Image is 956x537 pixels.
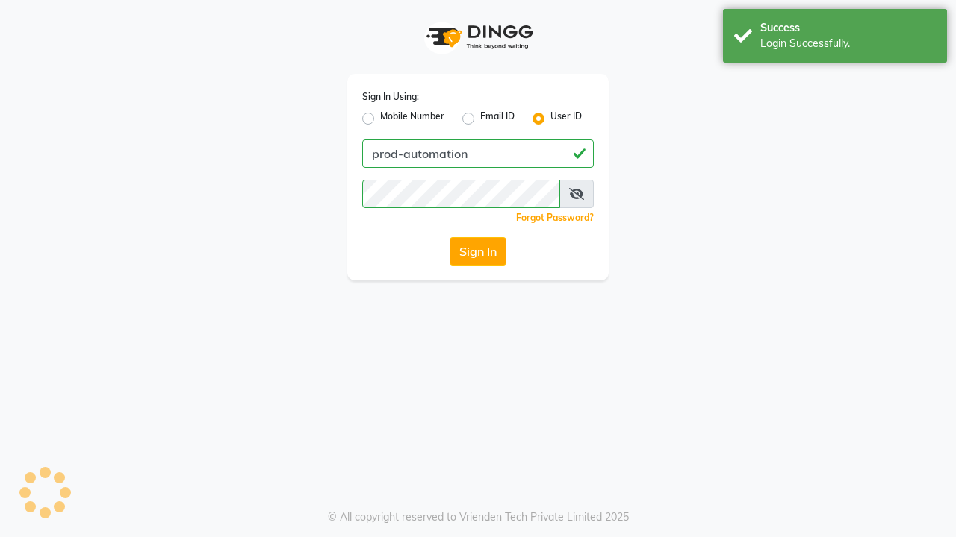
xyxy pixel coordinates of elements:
[760,20,936,36] div: Success
[418,15,538,59] img: logo1.svg
[480,110,515,128] label: Email ID
[362,180,560,208] input: Username
[450,237,506,266] button: Sign In
[362,90,419,104] label: Sign In Using:
[362,139,594,168] input: Username
[760,36,936,51] div: Login Successfully.
[380,110,444,128] label: Mobile Number
[516,212,594,223] a: Forgot Password?
[550,110,582,128] label: User ID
